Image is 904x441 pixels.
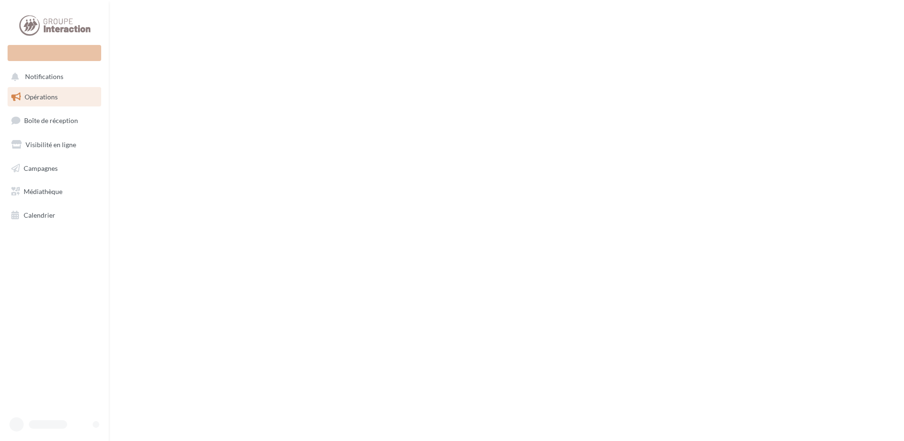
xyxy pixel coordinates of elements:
[24,116,78,124] span: Boîte de réception
[6,87,103,107] a: Opérations
[25,73,63,81] span: Notifications
[6,205,103,225] a: Calendrier
[25,93,58,101] span: Opérations
[24,187,62,195] span: Médiathèque
[24,164,58,172] span: Campagnes
[26,141,76,149] span: Visibilité en ligne
[6,182,103,202] a: Médiathèque
[6,110,103,131] a: Boîte de réception
[6,135,103,155] a: Visibilité en ligne
[8,45,101,61] div: Nouvelle campagne
[6,159,103,178] a: Campagnes
[24,211,55,219] span: Calendrier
